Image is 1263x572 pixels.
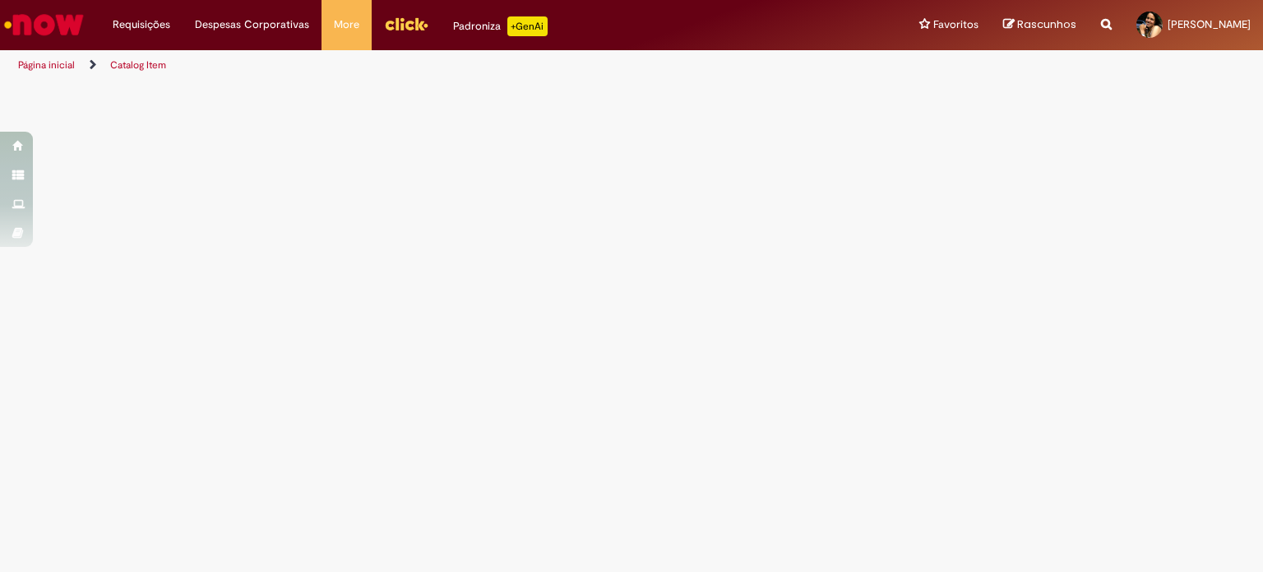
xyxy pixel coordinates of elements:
[933,16,978,33] span: Favoritos
[1003,17,1076,33] a: Rascunhos
[12,50,830,81] ul: Trilhas de página
[507,16,548,36] p: +GenAi
[113,16,170,33] span: Requisições
[384,12,428,36] img: click_logo_yellow_360x200.png
[453,16,548,36] div: Padroniza
[1017,16,1076,32] span: Rascunhos
[2,8,86,41] img: ServiceNow
[334,16,359,33] span: More
[18,58,75,72] a: Página inicial
[110,58,166,72] a: Catalog Item
[1168,17,1251,31] span: [PERSON_NAME]
[195,16,309,33] span: Despesas Corporativas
